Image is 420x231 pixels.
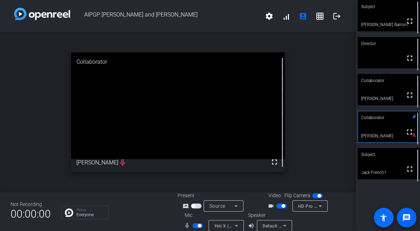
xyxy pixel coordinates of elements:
[406,17,414,25] mat-icon: fullscreen
[268,202,276,210] mat-icon: videocam_outline
[71,52,285,71] div: Collaborator
[406,91,414,99] mat-icon: fullscreen
[278,8,295,25] button: signal_cellular_alt
[70,8,261,25] span: AIPGP [PERSON_NAME] and [PERSON_NAME]
[76,213,105,217] p: Everyone
[402,213,411,222] mat-icon: message
[405,128,414,136] mat-icon: fullscreen
[248,221,257,230] mat-icon: volume_up
[262,223,347,229] span: Default - MacBook Pro Speakers (Built-in)
[406,54,414,62] mat-icon: fullscreen
[298,203,371,209] span: HD Pro Webcam C920 (046d:08e5)
[178,212,248,219] div: Mic
[14,8,70,20] img: white-gradient.svg
[270,158,279,166] mat-icon: fullscreen
[316,12,324,20] mat-icon: grid_on
[183,202,191,210] mat-icon: screen_share_outline
[76,208,105,212] p: Group
[358,111,420,124] div: Collaborator
[11,201,51,208] div: Not Recording
[358,37,420,50] div: Director
[299,12,307,20] mat-icon: account_box
[184,221,192,230] mat-icon: mic_none
[265,12,273,20] mat-icon: settings
[214,223,252,229] span: Yeti X (046d:0aaf)
[358,74,420,87] div: Collaborator
[11,205,51,223] span: 00:00:00
[358,148,420,161] div: Subject
[65,208,73,217] img: Chat Icon
[178,192,248,199] div: Present
[248,212,290,219] div: Speaker
[284,192,310,199] span: Flip Camera
[209,203,226,209] span: Source
[379,213,388,222] mat-icon: accessibility
[406,165,414,173] mat-icon: fullscreen
[268,192,281,199] span: Video
[333,12,341,20] mat-icon: logout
